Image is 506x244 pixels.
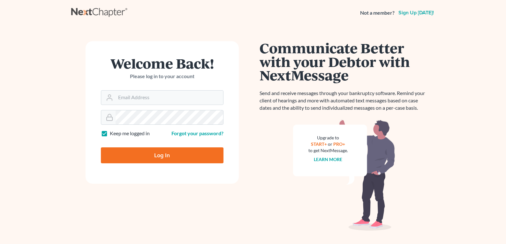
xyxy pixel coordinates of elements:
[314,157,342,162] a: Learn more
[101,73,223,80] p: Please log in to your account
[328,141,332,147] span: or
[171,130,223,136] a: Forgot your password?
[360,9,395,17] strong: Not a member?
[116,91,223,105] input: Email Address
[397,10,435,15] a: Sign up [DATE]!
[308,147,348,154] div: to get NextMessage.
[293,119,395,231] img: nextmessage_bg-59042aed3d76b12b5cd301f8e5b87938c9018125f34e5fa2b7a6b67550977c72.svg
[308,135,348,141] div: Upgrade to
[333,141,345,147] a: PRO+
[260,90,429,112] p: Send and receive messages through your bankruptcy software. Remind your client of hearings and mo...
[101,56,223,70] h1: Welcome Back!
[260,41,429,82] h1: Communicate Better with your Debtor with NextMessage
[311,141,327,147] a: START+
[110,130,150,137] label: Keep me logged in
[101,147,223,163] input: Log In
